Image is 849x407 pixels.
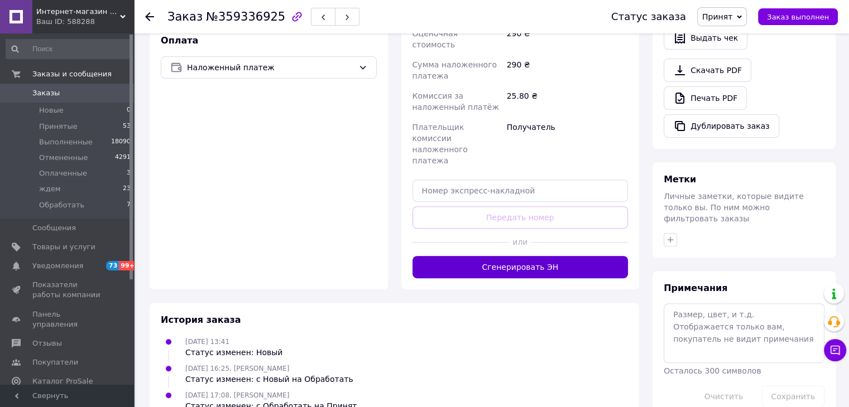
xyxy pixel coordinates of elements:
span: или [509,236,531,248]
span: Оплаченные [39,168,87,178]
span: История заказа [161,314,241,325]
span: Отзывы [32,338,62,348]
span: Сумма наложенного платежа [412,60,497,80]
span: Уведомления [32,261,83,271]
span: [DATE] 17:08, [PERSON_NAME] [185,391,289,399]
span: Панель управления [32,309,103,330]
span: Отмененные [39,153,88,163]
span: Примечания [664,283,727,293]
span: Обработать [39,200,84,210]
div: Ваш ID: 588288 [36,17,134,27]
span: 23 [123,184,131,194]
span: 18090 [111,137,131,147]
span: 73 [106,261,119,270]
button: Заказ выполнен [758,8,838,25]
div: Статус изменен: с Новый на Обработать [185,374,353,385]
span: Заказ [167,10,203,23]
span: 3 [127,168,131,178]
span: Выполненные [39,137,93,147]
span: Наложенный платеж [187,61,354,74]
div: Получатель [505,117,630,171]
button: Сгенерировать ЭН [412,256,629,278]
span: №359336925 [206,10,285,23]
span: 7 [127,200,131,210]
div: 25.80 ₴ [505,86,630,117]
span: Сообщения [32,223,76,233]
span: Заказы и сообщения [32,69,112,79]
button: Дублировать заказ [664,114,779,138]
div: Статус заказа [611,11,686,22]
div: Статус изменен: Новый [185,347,282,358]
span: [DATE] 16:25, [PERSON_NAME] [185,365,289,372]
span: ждем [39,184,61,194]
span: Личные заметки, которые видите только вы. По ним можно фильтровать заказы [664,192,804,223]
span: 99+ [119,261,137,270]
span: Новые [39,105,64,115]
span: Комиссия за наложенный платёж [412,91,499,112]
div: Вернуться назад [145,11,154,22]
span: 0 [127,105,131,115]
span: Плательщик комиссии наложенного платежа [412,123,468,165]
span: Интернет-магазин "Три карася" [36,7,120,17]
a: Печать PDF [664,86,747,110]
a: Скачать PDF [664,59,751,82]
span: Принят [702,12,732,21]
span: 4291 [115,153,131,163]
span: Показатели работы компании [32,280,103,300]
button: Чат с покупателем [824,339,846,361]
span: Каталог ProSale [32,376,93,386]
span: Заказ выполнен [767,13,829,21]
span: Заказы [32,88,60,98]
input: Поиск [6,39,132,59]
span: Оплата [161,35,198,46]
span: Метки [664,174,696,185]
span: Товары и услуги [32,242,95,252]
div: 290 ₴ [505,55,630,86]
input: Номер экспресс-накладной [412,180,629,202]
span: 53 [123,122,131,132]
span: Принятые [39,122,78,132]
span: Осталось 300 символов [664,366,761,375]
span: Покупатели [32,357,78,367]
span: [DATE] 13:41 [185,338,229,346]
